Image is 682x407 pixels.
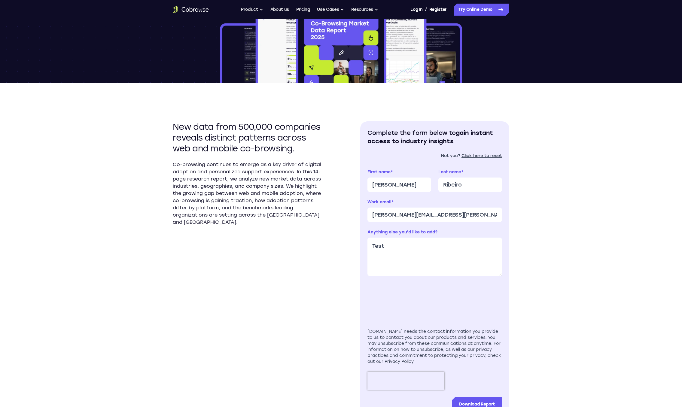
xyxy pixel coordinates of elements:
[367,238,502,276] textarea: Test
[367,199,391,205] span: Work email
[367,178,431,192] input: John
[296,4,310,16] a: Pricing
[367,208,502,222] input: john@doe.com
[317,4,344,16] button: Use Cases
[438,178,502,192] input: Doe
[367,153,502,159] div: Not you?
[454,4,509,16] a: Try Online Demo
[429,4,447,16] a: Register
[438,169,461,175] span: Last name
[241,4,263,16] button: Product
[367,329,502,365] div: [DOMAIN_NAME] needs the contact information you provide to us to contact you about our products a...
[173,161,322,226] p: Co-browsing continues to emerge as a key driver of digital adoption and personalized support expe...
[173,121,322,154] h2: New data from 500,000 companies reveals distinct patterns across web and mobile co-browsing.
[367,169,391,175] span: First name
[219,6,463,83] img: 2025 Co-browsing Market Data Report
[270,4,289,16] a: About us
[367,229,437,235] span: Anything else you'd like to add?
[461,153,502,158] a: Click here to reset
[367,129,493,145] span: gain instant access to industry insights
[410,4,422,16] a: Log In
[173,6,209,13] a: Go to the home page
[367,129,502,145] h2: Complete the form below to
[351,4,378,16] button: Resources
[425,6,427,13] span: /
[367,372,444,390] iframe: reCAPTCHA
